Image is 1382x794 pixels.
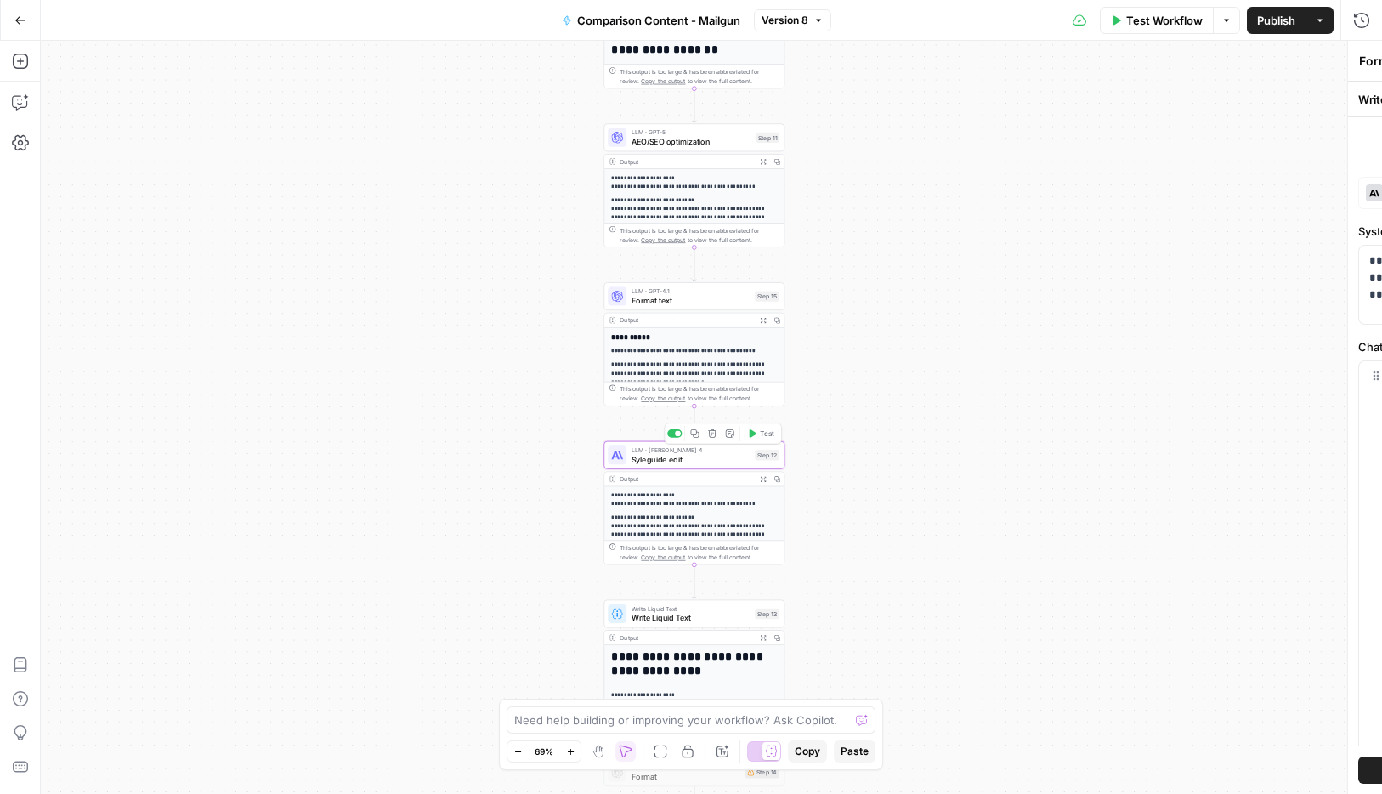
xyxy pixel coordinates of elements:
[693,247,696,281] g: Edge from step_11 to step_15
[754,9,831,31] button: Version 8
[632,445,750,455] span: LLM · [PERSON_NAME] 4
[620,67,779,86] div: This output is too large & has been abbreviated for review. to view the full content.
[620,315,753,325] div: Output
[632,453,750,465] span: Syleguide edit
[641,553,685,560] span: Copy the output
[632,604,750,613] span: Write Liquid Text
[603,758,784,786] div: LLM · GPT-4.1FormatStep 14
[620,474,753,484] div: Output
[1126,12,1203,29] span: Test Workflow
[620,543,779,562] div: This output is too large & has been abbreviated for review. to view the full content.
[1247,7,1306,34] button: Publish
[535,745,553,758] span: 69%
[762,13,808,28] span: Version 8
[620,157,753,167] div: Output
[632,295,750,307] span: Format text
[632,286,750,296] span: LLM · GPT-4.1
[1257,12,1295,29] span: Publish
[693,564,696,598] g: Edge from step_12 to step_13
[620,226,779,245] div: This output is too large & has been abbreviated for review. to view the full content.
[620,384,779,403] div: This output is too large & has been abbreviated for review. to view the full content.
[641,395,685,402] span: Copy the output
[620,633,753,643] div: Output
[641,236,685,243] span: Copy the output
[693,88,696,122] g: Edge from step_2 to step_11
[632,771,740,783] span: Format
[632,136,751,148] span: AEO/SEO optimization
[577,12,740,29] span: Comparison Content - Mailgun
[632,612,750,624] span: Write Liquid Text
[552,7,750,34] button: Comparison Content - Mailgun
[641,77,685,84] span: Copy the output
[632,128,751,137] span: LLM · GPT-5
[1100,7,1213,34] button: Test Workflow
